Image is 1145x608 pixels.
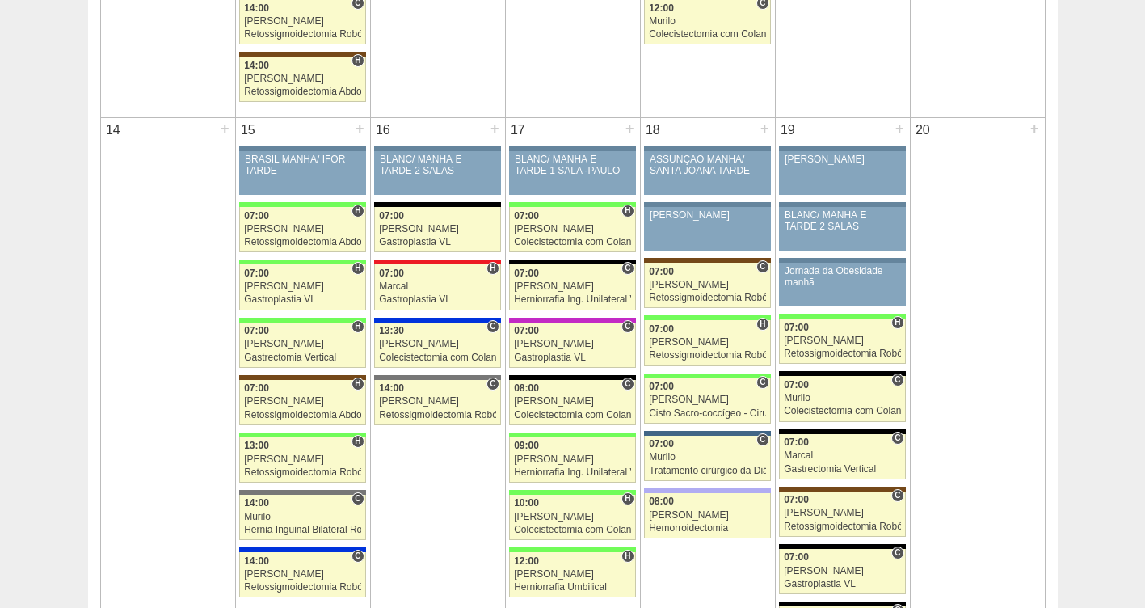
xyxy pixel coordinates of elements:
div: Key: Aviso [239,146,365,151]
div: Key: Santa Catarina [239,490,365,495]
div: + [758,118,772,139]
a: H 07:00 [PERSON_NAME] Retossigmoidectomia Abdominal VL [239,380,365,425]
div: Key: Santa Catarina [374,375,500,380]
div: Key: Brasil [239,433,365,437]
div: Key: Blanc [779,602,905,606]
div: [PERSON_NAME] [649,337,766,348]
span: 14:00 [244,60,269,71]
div: Gastrectomia Vertical [244,353,361,363]
div: Retossigmoidectomia Robótica [649,293,766,303]
div: Retossigmoidectomia Abdominal VL [244,410,361,420]
a: H 07:00 [PERSON_NAME] Retossigmoidectomia Robótica [779,319,905,364]
div: Retossigmoidectomia Robótica [244,467,361,478]
div: Key: São Luiz - Itaim [374,318,500,323]
span: Consultório [756,433,768,446]
span: Consultório [351,550,364,563]
div: [PERSON_NAME] [785,154,900,165]
div: Murilo [244,512,361,522]
span: 08:00 [649,496,674,507]
a: Jornada da Obesidade manhã [779,263,905,306]
span: 07:00 [244,268,269,279]
span: 07:00 [649,438,674,450]
a: 08:00 [PERSON_NAME] Hemorroidectomia [644,493,770,538]
div: Key: Santa Joana [239,52,365,57]
div: [PERSON_NAME] [244,454,361,465]
div: ASSUNÇÃO MANHÃ/ SANTA JOANA TARDE [650,154,765,175]
a: C 07:00 Murilo Tratamento cirúrgico da Diástase do reto abdomem [644,436,770,481]
span: Hospital [891,316,903,329]
div: Key: Blanc [779,429,905,434]
div: 16 [371,118,396,142]
div: Key: Brasil [644,315,770,320]
div: Key: Brasil [509,433,635,437]
span: 07:00 [784,379,809,391]
span: 13:00 [244,440,269,451]
div: Key: Blanc [779,371,905,376]
div: Key: Blanc [779,544,905,549]
span: Consultório [891,547,903,559]
div: Key: Aviso [644,202,770,207]
div: [PERSON_NAME] [649,280,766,290]
div: [PERSON_NAME] [514,396,631,407]
a: H 13:00 [PERSON_NAME] Retossigmoidectomia Robótica [239,437,365,483]
div: Colecistectomia com Colangiografia VL [784,406,901,416]
div: Hernia Inguinal Bilateral Robótica [244,525,361,535]
a: H 14:00 [PERSON_NAME] Retossigmoidectomia Abdominal VL [239,57,365,102]
div: 17 [506,118,531,142]
a: BLANC/ MANHÃ E TARDE 1 SALA -PAULO [509,151,635,195]
div: [PERSON_NAME] [379,224,496,234]
span: 14:00 [244,2,269,14]
div: 19 [776,118,801,142]
div: Key: Santa Joana [644,258,770,263]
div: 20 [911,118,936,142]
div: Herniorrafia Umbilical [514,582,631,593]
div: [PERSON_NAME] [244,396,361,407]
div: Key: Brasil [644,374,770,378]
a: H 07:00 Marcal Gastroplastia VL [374,264,500,310]
a: BRASIL MANHÃ/ IFOR TARDE [239,151,365,195]
span: 07:00 [784,437,809,448]
div: [PERSON_NAME] [784,336,901,346]
div: Gastroplastia VL [514,353,631,363]
span: Hospital [621,492,634,505]
div: Hemorroidectomia [649,523,766,534]
span: 08:00 [514,382,539,394]
div: Key: Santa Joana [779,487,905,492]
span: Hospital [621,550,634,563]
span: 14:00 [244,497,269,509]
span: 07:00 [379,210,404,222]
a: H 07:00 [PERSON_NAME] Colecistectomia com Colangiografia VL [509,207,635,252]
div: [PERSON_NAME] [784,566,901,576]
div: Gastrectomia Vertical [784,464,901,475]
div: [PERSON_NAME] [244,281,361,292]
div: Key: Aviso [779,202,905,207]
div: Key: Aviso [779,258,905,263]
a: C 07:00 Murilo Colecistectomia com Colangiografia VL [779,376,905,421]
div: Retossigmoidectomia Robótica [784,521,901,532]
span: 10:00 [514,497,539,509]
div: + [488,118,502,139]
div: Retossigmoidectomia Robótica [244,582,361,593]
div: Key: Blanc [374,202,500,207]
div: Key: Aviso [509,146,635,151]
span: Consultório [756,260,768,273]
span: Consultório [891,432,903,445]
div: [PERSON_NAME] [244,339,361,349]
div: Key: Brasil [509,202,635,207]
span: 14:00 [244,555,269,567]
span: 12:00 [649,2,674,14]
a: C 14:00 [PERSON_NAME] Retossigmoidectomia Robótica [239,552,365,597]
span: 07:00 [244,382,269,394]
span: 12:00 [514,555,539,567]
div: Key: Brasil [509,547,635,552]
a: BLANC/ MANHÃ E TARDE 2 SALAS [374,151,500,195]
a: H 12:00 [PERSON_NAME] Herniorrafia Umbilical [509,552,635,597]
div: BLANC/ MANHÃ E TARDE 1 SALA -PAULO [515,154,630,175]
a: C 07:00 [PERSON_NAME] Herniorrafia Ing. Unilateral VL [509,264,635,310]
div: [PERSON_NAME] [514,339,631,349]
a: C 13:30 [PERSON_NAME] Colecistectomia com Colangiografia VL [374,323,500,368]
div: Retossigmoidectomia Abdominal VL [244,87,361,97]
div: Key: Brasil [239,202,365,207]
div: Retossigmoidectomia Robótica [379,410,496,420]
a: C 07:00 [PERSON_NAME] Retossigmoidectomia Robótica [644,263,770,308]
